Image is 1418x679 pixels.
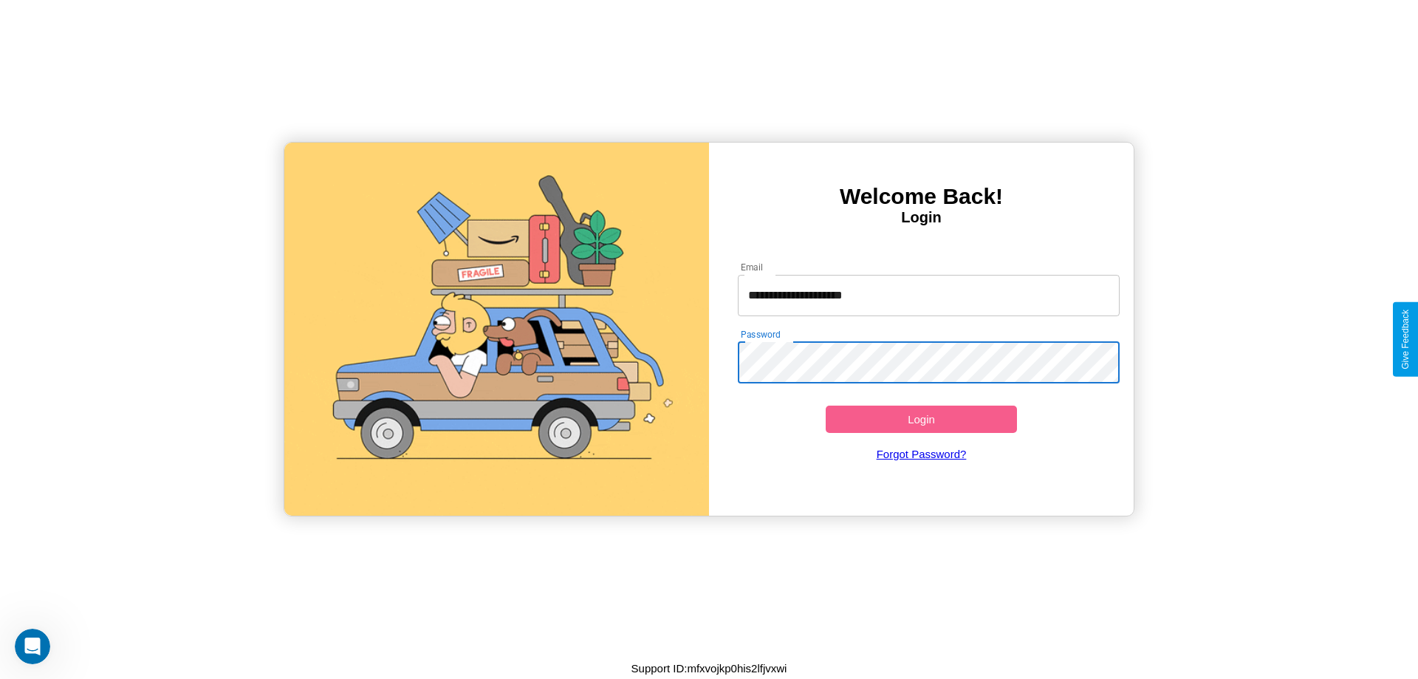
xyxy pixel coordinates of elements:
[826,406,1017,433] button: Login
[709,184,1134,209] h3: Welcome Back!
[741,328,780,341] label: Password
[741,261,764,273] label: Email
[284,143,709,516] img: gif
[15,629,50,664] iframe: Intercom live chat
[1400,310,1411,369] div: Give Feedback
[631,658,787,678] p: Support ID: mfxvojkp0his2lfjvxwi
[730,433,1113,475] a: Forgot Password?
[709,209,1134,226] h4: Login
